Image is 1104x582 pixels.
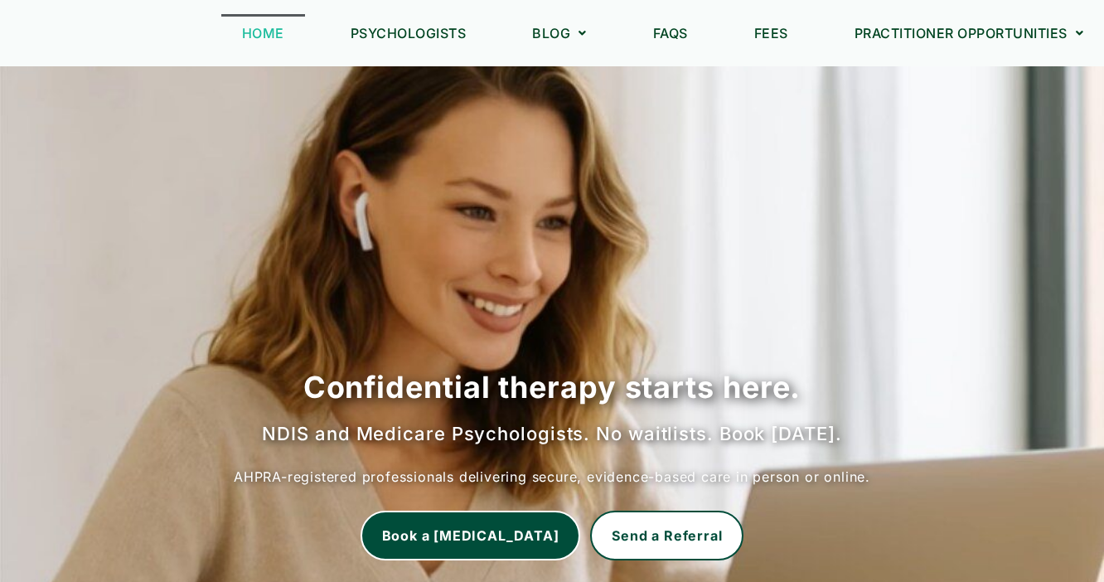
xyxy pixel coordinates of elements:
a: Home [221,14,305,52]
a: Book a Psychologist Now [361,511,581,560]
a: FAQs [632,14,709,52]
h2: NDIS and Medicare Psychologists. No waitlists. Book [DATE]. [17,421,1087,447]
h1: Confidential therapy starts here. [17,366,1087,408]
a: Blog [511,14,608,52]
a: Psychologists [330,14,487,52]
a: Fees [734,14,809,52]
a: Send a Referral to Chat Corner [590,511,743,560]
p: AHPRA-registered professionals delivering secure, evidence-based care in person or online. [17,463,1087,490]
